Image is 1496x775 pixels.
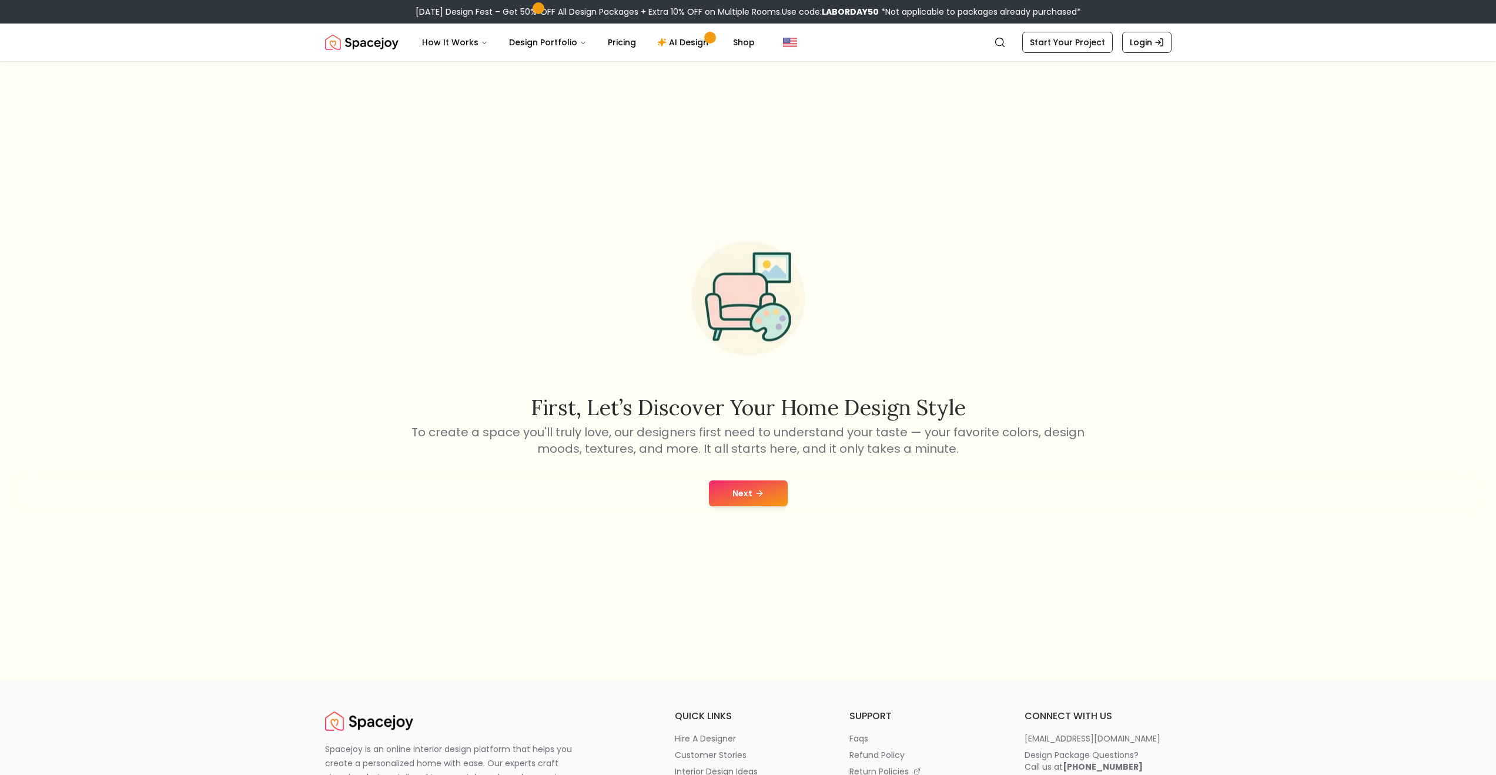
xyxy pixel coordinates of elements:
[1025,749,1143,773] div: Design Package Questions? Call us at
[325,31,399,54] img: Spacejoy Logo
[325,709,413,733] a: Spacejoy
[849,733,996,744] a: faqs
[724,31,764,54] a: Shop
[1025,709,1172,723] h6: connect with us
[849,749,905,761] p: refund policy
[849,733,868,744] p: faqs
[648,31,721,54] a: AI Design
[675,749,747,761] p: customer stories
[325,709,413,733] img: Spacejoy Logo
[413,31,764,54] nav: Main
[675,749,822,761] a: customer stories
[1022,32,1113,53] a: Start Your Project
[675,709,822,723] h6: quick links
[849,749,996,761] a: refund policy
[325,31,399,54] a: Spacejoy
[879,6,1081,18] span: *Not applicable to packages already purchased*
[325,24,1172,61] nav: Global
[849,709,996,723] h6: support
[783,35,797,49] img: United States
[822,6,879,18] b: LABORDAY50
[598,31,645,54] a: Pricing
[675,733,736,744] p: hire a designer
[1025,749,1172,773] a: Design Package Questions?Call us at[PHONE_NUMBER]
[500,31,596,54] button: Design Portfolio
[709,480,788,506] button: Next
[675,733,822,744] a: hire a designer
[1063,761,1143,773] b: [PHONE_NUMBER]
[1025,733,1172,744] a: [EMAIL_ADDRESS][DOMAIN_NAME]
[413,31,497,54] button: How It Works
[1025,733,1160,744] p: [EMAIL_ADDRESS][DOMAIN_NAME]
[782,6,879,18] span: Use code:
[410,396,1087,419] h2: First, let’s discover your home design style
[1122,32,1172,53] a: Login
[673,223,824,374] img: Start Style Quiz Illustration
[410,424,1087,457] p: To create a space you'll truly love, our designers first need to understand your taste — your fav...
[416,6,1081,18] div: [DATE] Design Fest – Get 50% OFF All Design Packages + Extra 10% OFF on Multiple Rooms.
